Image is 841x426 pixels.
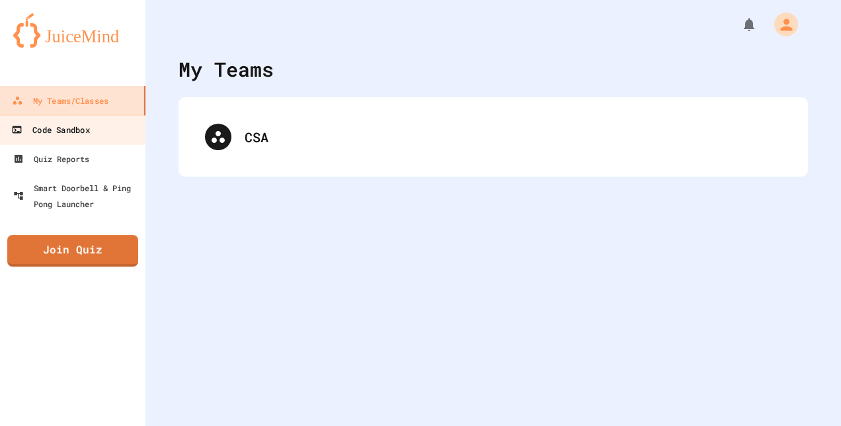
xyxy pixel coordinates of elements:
[13,151,89,167] div: Quiz Reports
[13,180,140,212] div: Smart Doorbell & Ping Pong Launcher
[717,13,760,36] div: My Notifications
[245,127,781,147] div: CSA
[12,93,108,108] div: My Teams/Classes
[11,122,89,138] div: Code Sandbox
[179,54,274,84] div: My Teams
[760,9,801,40] div: My Account
[7,235,138,267] a: Join Quiz
[192,110,795,163] div: CSA
[13,13,132,48] img: logo-orange.svg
